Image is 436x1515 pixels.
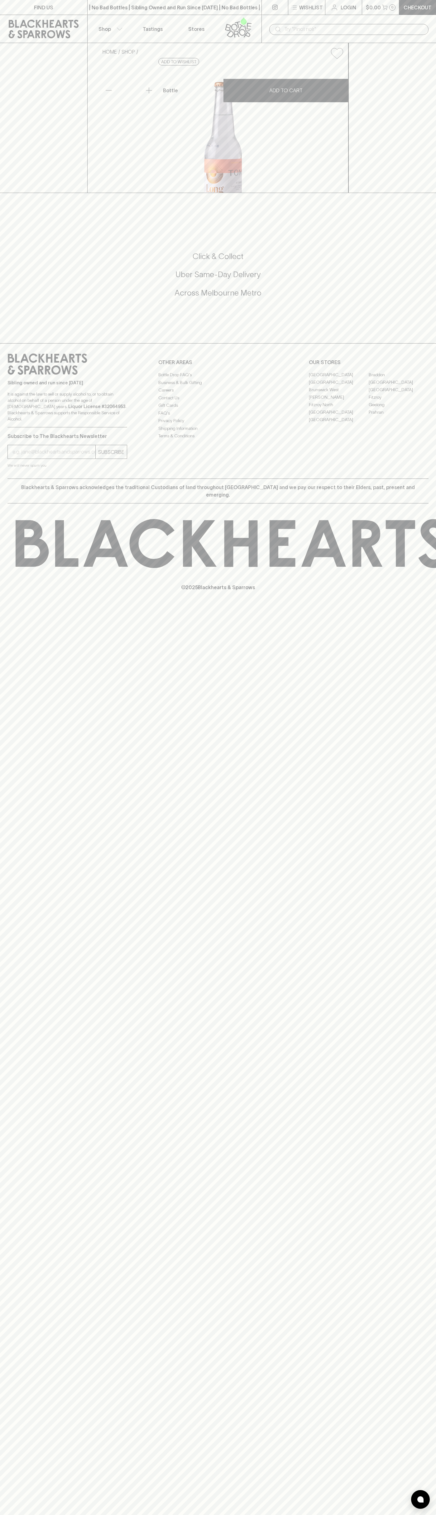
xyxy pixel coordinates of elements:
a: Tastings [131,15,175,43]
h5: Click & Collect [7,251,429,262]
a: Gift Cards [158,402,278,409]
p: 0 [391,6,394,9]
a: Prahran [369,408,429,416]
p: It is against the law to sell or supply alcohol to, or to obtain alcohol on behalf of a person un... [7,391,127,422]
a: Fitzroy [369,393,429,401]
a: FAQ's [158,409,278,417]
p: $0.00 [366,4,381,11]
p: Shop [98,25,111,33]
div: Bottle [161,84,223,97]
button: Add to wishlist [328,46,346,61]
a: [PERSON_NAME] [309,393,369,401]
p: Tastings [143,25,163,33]
a: Privacy Policy [158,417,278,425]
a: [GEOGRAPHIC_DATA] [309,408,369,416]
button: SUBSCRIBE [96,445,127,459]
a: Shipping Information [158,425,278,432]
a: HOME [103,49,117,55]
a: Business & Bulk Gifting [158,379,278,386]
img: 34137.png [98,64,348,193]
a: Bottle Drop FAQ's [158,371,278,379]
a: SHOP [122,49,135,55]
div: Call to action block [7,226,429,331]
button: Shop [88,15,131,43]
p: Login [341,4,356,11]
p: Subscribe to The Blackhearts Newsletter [7,432,127,440]
img: bubble-icon [417,1496,424,1503]
input: e.g. jane@blackheartsandsparrows.com.au [12,447,95,457]
button: Add to wishlist [158,58,199,65]
p: We will never spam you [7,462,127,469]
a: Careers [158,387,278,394]
a: Contact Us [158,394,278,402]
a: [GEOGRAPHIC_DATA] [369,386,429,393]
p: OTHER AREAS [158,358,278,366]
p: OUR STORES [309,358,429,366]
strong: Liquor License #32064953 [68,404,126,409]
a: [GEOGRAPHIC_DATA] [309,378,369,386]
h5: Uber Same-Day Delivery [7,269,429,280]
p: ADD TO CART [269,87,303,94]
p: SUBSCRIBE [98,448,124,456]
p: Blackhearts & Sparrows acknowledges the traditional Custodians of land throughout [GEOGRAPHIC_DAT... [12,483,424,498]
a: Terms & Conditions [158,432,278,440]
a: [GEOGRAPHIC_DATA] [369,378,429,386]
button: ADD TO CART [223,79,348,102]
a: Stores [175,15,218,43]
a: [GEOGRAPHIC_DATA] [309,371,369,378]
a: Geelong [369,401,429,408]
a: Brunswick West [309,386,369,393]
p: Checkout [404,4,432,11]
a: [GEOGRAPHIC_DATA] [309,416,369,423]
p: Bottle [163,87,178,94]
input: Try "Pinot noir" [284,24,424,34]
a: Braddon [369,371,429,378]
p: Sibling owned and run since [DATE] [7,380,127,386]
p: Stores [188,25,204,33]
h5: Across Melbourne Metro [7,288,429,298]
p: FIND US [34,4,53,11]
p: Wishlist [299,4,323,11]
a: Fitzroy North [309,401,369,408]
